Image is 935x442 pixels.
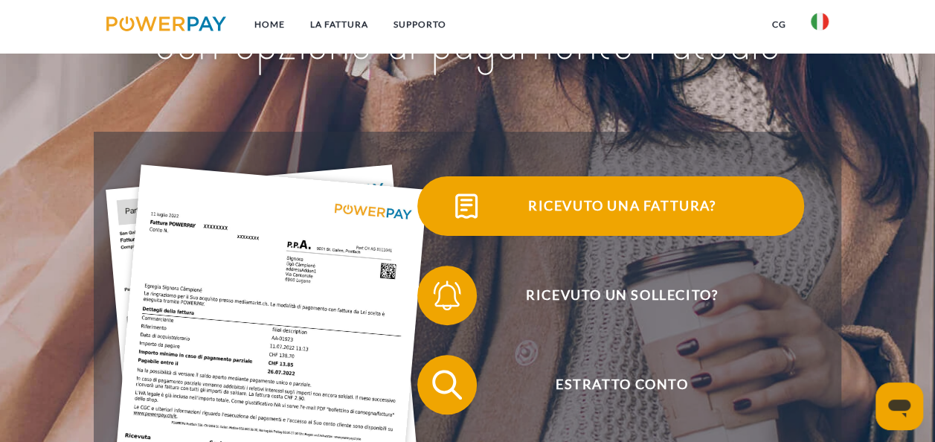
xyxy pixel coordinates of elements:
a: CG [759,11,798,38]
span: Ricevuto un sollecito? [440,266,804,325]
img: qb_search.svg [428,366,466,403]
a: Supporto [381,11,459,38]
span: Estratto conto [440,355,804,414]
button: Ricevuto una fattura? [417,176,804,236]
button: Estratto conto [417,355,804,414]
iframe: Pulsante per aprire la finestra di messaggistica, conversazione in corso [875,382,923,430]
img: qb_bill.svg [448,188,485,225]
a: LA FATTURA [298,11,381,38]
span: Ricevuto una fattura? [440,176,804,236]
img: qb_bell.svg [428,277,466,314]
button: Ricevuto un sollecito? [417,266,804,325]
img: logo-powerpay.svg [106,16,226,31]
a: Home [242,11,298,38]
img: it [811,13,829,31]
